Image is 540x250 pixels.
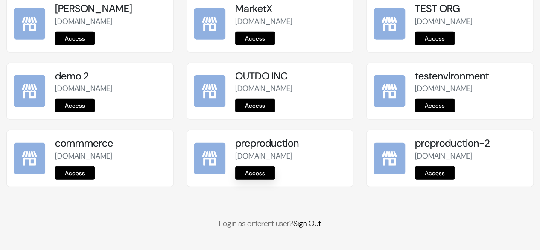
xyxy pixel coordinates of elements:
img: demo 2 [14,75,45,107]
a: Access [235,166,275,180]
a: Access [55,99,95,112]
a: Sign Out [293,218,321,229]
a: Access [55,32,95,45]
p: [DOMAIN_NAME] [55,150,166,162]
h5: MarketX [235,3,347,15]
h5: TEST ORG [415,3,526,15]
h5: [PERSON_NAME] [55,3,166,15]
img: commmerce [14,143,45,174]
img: TEST ORG [374,8,405,40]
a: Access [235,99,275,112]
h5: testenvironment [415,70,526,82]
img: preproduction [194,143,225,174]
a: Access [415,32,455,45]
p: [DOMAIN_NAME] [415,150,526,162]
img: preproduction-2 [374,143,405,174]
p: [DOMAIN_NAME] [235,16,347,27]
p: [DOMAIN_NAME] [415,16,526,27]
img: testenvironment [374,75,405,107]
img: MarketX [194,8,225,40]
h5: commmerce [55,137,166,150]
a: Access [415,166,455,180]
p: [DOMAIN_NAME] [415,83,526,94]
a: Access [235,32,275,45]
img: kamal Da [14,8,45,40]
img: OUTDO INC [194,75,225,107]
h5: preproduction-2 [415,137,526,150]
p: [DOMAIN_NAME] [55,83,166,94]
a: Access [55,166,95,180]
p: [DOMAIN_NAME] [235,150,347,162]
h5: demo 2 [55,70,166,82]
a: Access [415,99,455,112]
h5: preproduction [235,137,347,150]
p: [DOMAIN_NAME] [55,16,166,27]
h5: OUTDO INC [235,70,347,82]
p: [DOMAIN_NAME] [235,83,347,94]
p: Login as different user? [6,218,534,229]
